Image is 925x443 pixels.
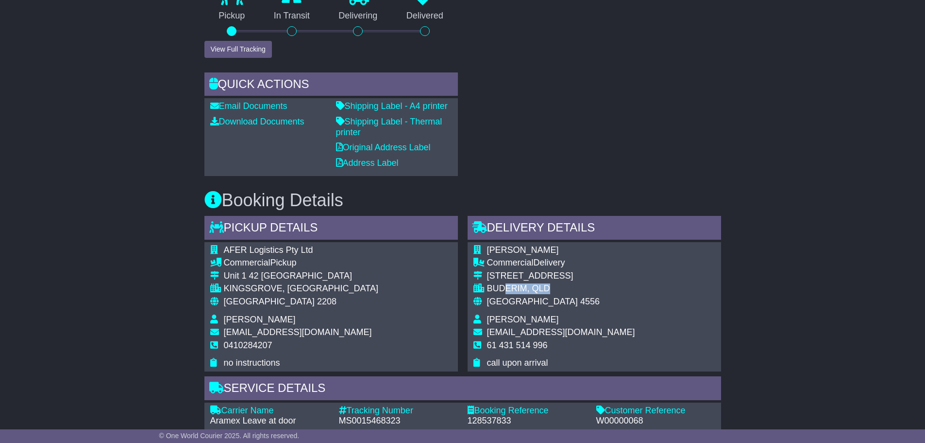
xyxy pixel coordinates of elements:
[317,297,336,306] span: 2208
[224,271,378,282] div: Unit 1 42 [GEOGRAPHIC_DATA]
[204,216,458,242] div: Pickup Details
[224,327,372,337] span: [EMAIL_ADDRESS][DOMAIN_NAME]
[487,258,635,268] div: Delivery
[487,327,635,337] span: [EMAIL_ADDRESS][DOMAIN_NAME]
[259,11,324,21] p: In Transit
[224,340,272,350] span: 0410284207
[224,245,313,255] span: AFER Logistics Pty Ltd
[204,11,260,21] p: Pickup
[487,358,548,368] span: call upon arrival
[487,297,578,306] span: [GEOGRAPHIC_DATA]
[210,406,329,416] div: Carrier Name
[392,11,458,21] p: Delivered
[487,271,635,282] div: [STREET_ADDRESS]
[487,340,548,350] span: 61 431 514 996
[224,284,378,294] div: KINGSGROVE, [GEOGRAPHIC_DATA]
[224,297,315,306] span: [GEOGRAPHIC_DATA]
[468,216,721,242] div: Delivery Details
[210,101,287,111] a: Email Documents
[339,406,458,416] div: Tracking Number
[596,416,715,426] div: W00000068
[487,258,534,267] span: Commercial
[336,142,431,152] a: Original Address Label
[204,376,721,403] div: Service Details
[204,41,272,58] button: View Full Tracking
[204,72,458,99] div: Quick Actions
[159,432,300,440] span: © One World Courier 2025. All rights reserved.
[224,258,270,267] span: Commercial
[224,358,280,368] span: no instructions
[336,158,399,168] a: Address Label
[487,315,559,324] span: [PERSON_NAME]
[324,11,392,21] p: Delivering
[596,406,715,416] div: Customer Reference
[468,406,587,416] div: Booking Reference
[487,245,559,255] span: [PERSON_NAME]
[487,284,635,294] div: BUDERIM, QLD
[224,258,378,268] div: Pickup
[210,416,329,426] div: Aramex Leave at door
[468,416,587,426] div: 128537833
[210,117,304,126] a: Download Documents
[336,117,442,137] a: Shipping Label - Thermal printer
[204,191,721,210] h3: Booking Details
[336,101,448,111] a: Shipping Label - A4 printer
[339,416,458,426] div: MS0015468323
[580,297,600,306] span: 4556
[224,315,296,324] span: [PERSON_NAME]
